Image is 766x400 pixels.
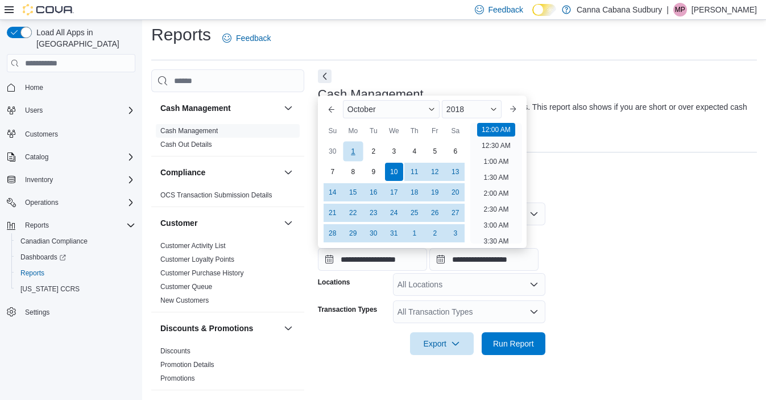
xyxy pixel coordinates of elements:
button: Customer [281,216,295,230]
span: Run Report [493,338,534,349]
div: Tu [365,122,383,140]
a: Reports [16,266,49,280]
ul: Time [470,123,522,244]
li: 1:00 AM [479,155,513,168]
div: Sa [446,122,465,140]
span: Customer Loyalty Points [160,255,234,264]
span: October [347,105,376,114]
span: Reports [20,269,44,278]
a: Canadian Compliance [16,234,92,248]
button: Open list of options [529,307,539,316]
a: Customers [20,127,63,141]
div: day-12 [426,163,444,181]
button: Customers [2,125,140,142]
nav: Complex example [7,75,135,350]
img: Cova [23,4,74,15]
div: day-26 [426,204,444,222]
label: Locations [318,278,350,287]
button: Compliance [281,166,295,179]
a: Customer Activity List [160,242,226,250]
div: day-6 [446,142,465,160]
span: Customer Queue [160,282,212,291]
button: Home [2,79,140,96]
a: Promotions [160,374,195,382]
button: Reports [11,265,140,281]
p: [PERSON_NAME] [692,3,757,17]
h3: Discounts & Promotions [160,323,253,334]
span: Reports [20,218,135,232]
button: Compliance [160,167,279,178]
button: Export [410,332,474,355]
div: Compliance [151,188,304,207]
a: Settings [20,306,54,319]
button: Users [2,102,140,118]
a: Customer Loyalty Points [160,255,234,263]
span: Customer Purchase History [160,269,244,278]
button: Open list of options [529,280,539,289]
span: Cash Out Details [160,140,212,149]
a: Cash Management [160,127,218,135]
p: Canna Cabana Sudbury [577,3,662,17]
div: day-8 [344,163,362,181]
button: Reports [2,217,140,233]
div: day-20 [446,183,465,201]
span: Customers [20,126,135,141]
span: Dashboards [20,253,66,262]
span: Promotions [160,374,195,383]
span: Customer Activity List [160,241,226,250]
button: Cash Management [281,101,295,115]
span: Dashboards [16,250,135,264]
span: Load All Apps in [GEOGRAPHIC_DATA] [32,27,135,50]
span: [US_STATE] CCRS [20,284,80,294]
button: Inventory [2,172,140,188]
span: Catalog [25,152,48,162]
div: day-15 [344,183,362,201]
button: Cash Management [160,102,279,114]
button: Run Report [482,332,545,355]
a: Home [20,81,48,94]
div: day-4 [405,142,424,160]
div: day-17 [385,183,403,201]
div: day-2 [426,224,444,242]
label: Transaction Types [318,305,377,314]
h3: Cash Management [160,102,231,114]
div: day-2 [365,142,383,160]
div: View cash in/out transactions along with drawer/safe details. This report also shows if you are s... [318,101,751,125]
a: [US_STATE] CCRS [16,282,84,296]
div: day-19 [426,183,444,201]
div: day-11 [405,163,424,181]
button: Next [318,69,332,83]
span: Home [25,83,43,92]
div: day-21 [324,204,342,222]
span: Washington CCRS [16,282,135,296]
li: 1:30 AM [479,171,513,184]
li: 2:30 AM [479,203,513,216]
button: Catalog [2,149,140,165]
span: 2018 [446,105,464,114]
button: Users [20,104,47,117]
li: 3:00 AM [479,218,513,232]
div: Button. Open the month selector. October is currently selected. [343,100,440,118]
div: Michael Potts [673,3,687,17]
a: Customer Purchase History [160,269,244,277]
span: Canadian Compliance [20,237,88,246]
button: Customer [160,217,279,229]
div: Su [324,122,342,140]
span: Reports [25,221,49,230]
div: day-1 [405,224,424,242]
span: Operations [20,196,135,209]
button: Operations [20,196,63,209]
div: day-30 [324,142,342,160]
button: Canadian Compliance [11,233,140,249]
div: day-22 [344,204,362,222]
span: Settings [20,305,135,319]
a: Promotion Details [160,361,214,369]
div: day-28 [324,224,342,242]
button: Discounts & Promotions [281,321,295,335]
div: Mo [344,122,362,140]
button: Discounts & Promotions [160,323,279,334]
div: Cash Management [151,124,304,156]
span: MP [675,3,685,17]
button: Previous Month [322,100,341,118]
div: Discounts & Promotions [151,344,304,390]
